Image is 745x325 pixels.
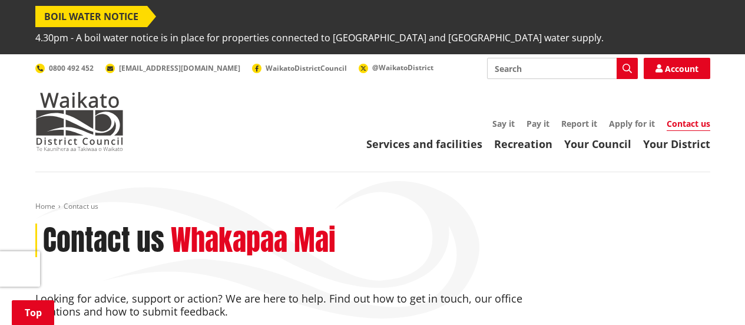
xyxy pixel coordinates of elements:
a: Your Council [564,137,631,151]
a: Top [12,300,54,325]
nav: breadcrumb [35,202,710,212]
h1: Contact us [43,224,164,258]
h4: Looking for advice, support or action? We are here to help. Find out how to get in touch, our off... [35,293,537,318]
span: [EMAIL_ADDRESS][DOMAIN_NAME] [119,63,240,73]
a: 0800 492 452 [35,63,94,73]
a: @WaikatoDistrict [359,63,433,73]
span: WaikatoDistrictCouncil [266,63,347,73]
a: WaikatoDistrictCouncil [252,63,347,73]
a: Home [35,201,55,211]
a: [EMAIL_ADDRESS][DOMAIN_NAME] [105,63,240,73]
img: Waikato District Council - Te Kaunihera aa Takiwaa o Waikato [35,92,124,151]
a: Account [644,58,710,79]
a: Pay it [527,118,549,129]
input: Search input [487,58,638,79]
a: Say it [492,118,515,129]
span: 4.30pm - A boil water notice is in place for properties connected to [GEOGRAPHIC_DATA] and [GEOGR... [35,27,604,48]
a: Report it [561,118,597,129]
a: Services and facilities [366,137,482,151]
a: Apply for it [609,118,655,129]
h2: Whakapaa Mai [171,224,336,258]
span: @WaikatoDistrict [372,63,433,73]
a: Contact us [667,118,710,131]
a: Recreation [494,137,552,151]
span: BOIL WATER NOTICE [35,6,147,27]
span: 0800 492 452 [49,63,94,73]
span: Contact us [64,201,98,211]
a: Your District [643,137,710,151]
